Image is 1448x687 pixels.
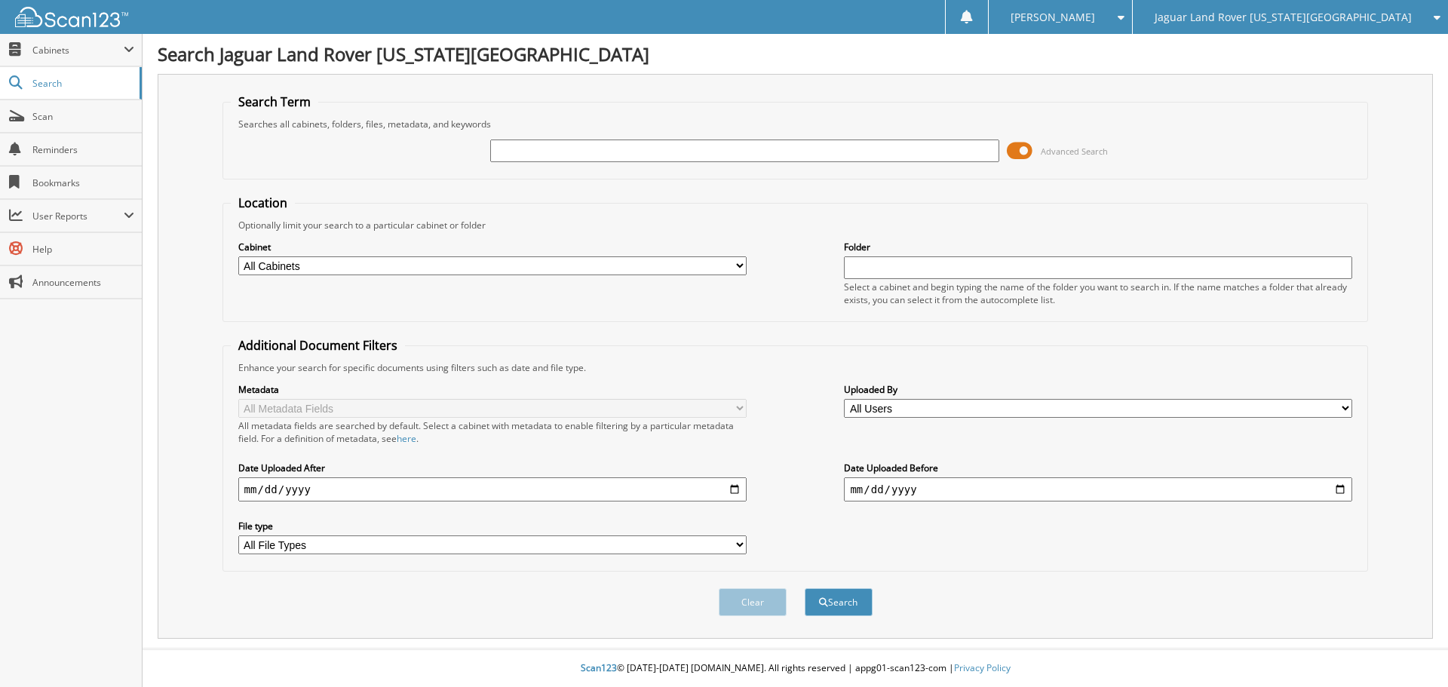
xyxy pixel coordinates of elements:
div: Optionally limit your search to a particular cabinet or folder [231,219,1361,232]
label: Folder [844,241,1352,253]
label: Uploaded By [844,383,1352,396]
input: end [844,477,1352,501]
span: Jaguar Land Rover [US_STATE][GEOGRAPHIC_DATA] [1155,13,1412,22]
div: All metadata fields are searched by default. Select a cabinet with metadata to enable filtering b... [238,419,747,445]
button: Search [805,588,873,616]
div: © [DATE]-[DATE] [DOMAIN_NAME]. All rights reserved | appg01-scan123-com | [143,650,1448,687]
label: Metadata [238,383,747,396]
a: here [397,432,416,445]
label: Cabinet [238,241,747,253]
img: scan123-logo-white.svg [15,7,128,27]
input: start [238,477,747,501]
div: Select a cabinet and begin typing the name of the folder you want to search in. If the name match... [844,281,1352,306]
label: Date Uploaded After [238,462,747,474]
a: Privacy Policy [954,661,1011,674]
span: Scan123 [581,661,617,674]
label: Date Uploaded Before [844,462,1352,474]
div: Searches all cabinets, folders, files, metadata, and keywords [231,118,1361,130]
span: Advanced Search [1041,146,1108,157]
legend: Search Term [231,94,318,110]
label: File type [238,520,747,532]
h1: Search Jaguar Land Rover [US_STATE][GEOGRAPHIC_DATA] [158,41,1433,66]
span: Cabinets [32,44,124,57]
span: User Reports [32,210,124,222]
span: Scan [32,110,134,123]
span: Reminders [32,143,134,156]
div: Enhance your search for specific documents using filters such as date and file type. [231,361,1361,374]
button: Clear [719,588,787,616]
span: Help [32,243,134,256]
span: Search [32,77,132,90]
legend: Location [231,195,295,211]
span: Announcements [32,276,134,289]
legend: Additional Document Filters [231,337,405,354]
span: Bookmarks [32,176,134,189]
span: [PERSON_NAME] [1011,13,1095,22]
